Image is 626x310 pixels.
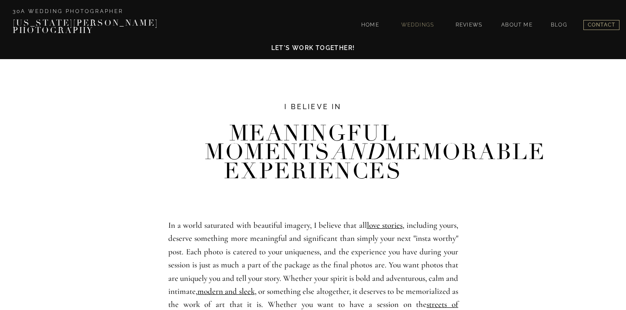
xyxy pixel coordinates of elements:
a: BLOG [549,22,569,30]
h3: Meaningful Moments Memorable Experiences [205,124,421,196]
a: modern and sleek [197,286,255,296]
i: and [331,138,385,166]
a: HOME [358,22,383,30]
a: love stories [367,220,403,230]
a: CONTACT [583,20,619,30]
a: LET'S WORK TOGETHER! [152,45,474,51]
h2: I believe in [234,102,392,113]
a: 30A WEDDING PHOTOGRAPHER [13,9,231,17]
a: REVIEWS [453,22,485,30]
a: ABOUT ME [501,22,533,30]
a: [US_STATE][PERSON_NAME] PHOTOGRAPHY [13,20,231,27]
a: WEDDINGS [399,22,436,30]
